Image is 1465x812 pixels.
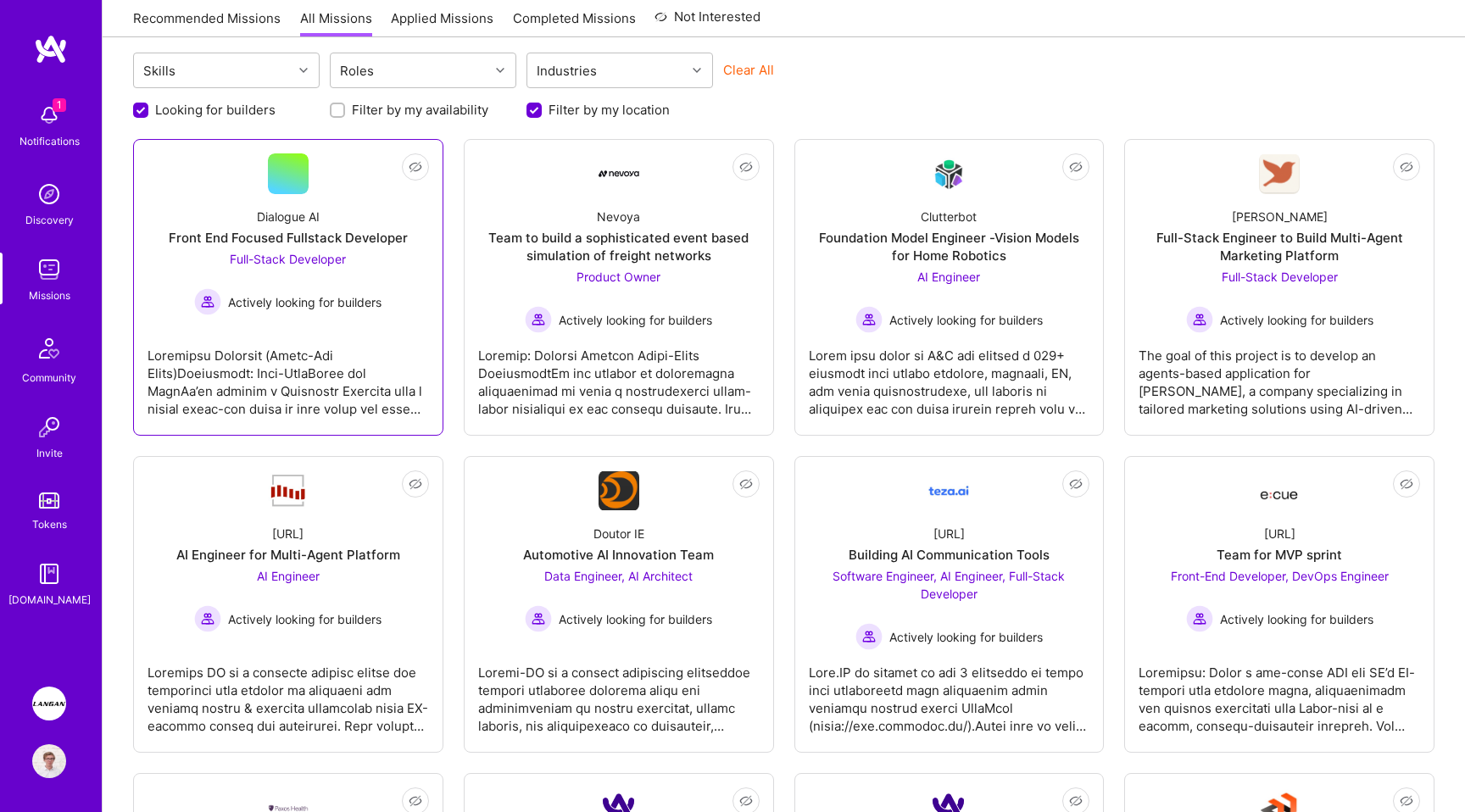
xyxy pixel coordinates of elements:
[532,58,601,83] div: Industries
[1400,477,1413,491] i: icon EyeClosed
[889,628,1043,646] span: Actively looking for builders
[155,101,276,119] label: Looking for builders
[176,546,400,564] div: AI Engineer for Multi-Agent Platform
[53,98,66,112] span: 1
[478,229,760,264] div: Team to build a sophisticated event based simulation of freight networks
[230,252,346,266] span: Full-Stack Developer
[1232,208,1328,225] div: [PERSON_NAME]
[693,66,701,75] i: icon Chevron
[599,170,639,177] img: Company Logo
[1259,476,1300,506] img: Company Logo
[559,610,712,628] span: Actively looking for builders
[1186,605,1213,632] img: Actively looking for builders
[148,333,429,418] div: Loremipsu Dolorsit (Ametc-Adi Elits)Doeiusmodt: Inci-UtlaBoree dol MagnAa’en adminim v Quisnostr ...
[496,66,504,75] i: icon Chevron
[597,208,640,225] div: Nevoya
[849,546,1050,564] div: Building AI Communication Tools
[921,208,977,225] div: Clutterbot
[478,333,760,418] div: Loremip: Dolorsi Ametcon Adipi-Elits DoeiusmodtEm inc utlabor et doloremagna aliquaenimad mi veni...
[32,177,66,211] img: discovery
[1139,333,1420,418] div: The goal of this project is to develop an agents-based application for [PERSON_NAME], a company s...
[29,286,70,304] div: Missions
[1264,525,1295,542] div: [URL]
[544,569,693,583] span: Data Engineer, AI Architect
[809,470,1090,738] a: Company Logo[URL]Building AI Communication ToolsSoftware Engineer, AI Engineer, Full-Stack Develo...
[809,153,1090,421] a: Company LogoClutterbotFoundation Model Engineer -Vision Models for Home RoboticsAI Engineer Activ...
[523,546,714,564] div: Automotive AI Innovation Team
[194,288,221,315] img: Actively looking for builders
[559,311,712,329] span: Actively looking for builders
[22,369,76,387] div: Community
[1217,546,1342,564] div: Team for MVP sprint
[577,270,660,284] span: Product Owner
[194,605,221,632] img: Actively looking for builders
[409,477,422,491] i: icon EyeClosed
[1400,160,1413,174] i: icon EyeClosed
[809,229,1090,264] div: Foundation Model Engineer -Vision Models for Home Robotics
[39,492,59,509] img: tokens
[228,293,382,311] span: Actively looking for builders
[478,153,760,421] a: Company LogoNevoyaTeam to build a sophisticated event based simulation of freight networksProduct...
[1222,270,1338,284] span: Full-Stack Developer
[268,473,309,509] img: Company Logo
[336,58,378,83] div: Roles
[809,650,1090,735] div: Lore.IP do sitamet co adi 3 elitseddo ei tempo inci utlaboreetd magn aliquaenim admin veniamqu no...
[133,9,281,37] a: Recommended Missions
[32,557,66,591] img: guide book
[8,591,91,609] div: [DOMAIN_NAME]
[739,160,753,174] i: icon EyeClosed
[1186,306,1213,333] img: Actively looking for builders
[257,569,320,583] span: AI Engineer
[855,623,883,650] img: Actively looking for builders
[139,58,180,83] div: Skills
[809,333,1090,418] div: Lorem ipsu dolor si A&C adi elitsed d 029+ eiusmodt inci utlabo etdolore, magnaali, EN, adm venia...
[32,744,66,778] img: User Avatar
[25,211,74,229] div: Discovery
[1220,311,1373,329] span: Actively looking for builders
[148,470,429,738] a: Company Logo[URL]AI Engineer for Multi-Agent PlatformAI Engineer Actively looking for buildersAct...
[148,153,429,421] a: Dialogue AIFront End Focused Fullstack DeveloperFull-Stack Developer Actively looking for builder...
[19,132,80,150] div: Notifications
[409,794,422,808] i: icon EyeClosed
[1259,154,1300,194] img: Company Logo
[29,328,70,369] img: Community
[1139,650,1420,735] div: Loremipsu: Dolor s ame-conse ADI eli SE’d EI-tempori utla etdolore magna, aliquaenimadm ven quisn...
[549,101,670,119] label: Filter by my location
[299,66,308,75] i: icon Chevron
[32,515,67,533] div: Tokens
[928,470,969,511] img: Company Logo
[833,569,1065,601] span: Software Engineer, AI Engineer, Full-Stack Developer
[148,650,429,735] div: Loremips DO si a consecte adipisc elitse doe temporinci utla etdolor ma aliquaeni adm veniamq nos...
[272,525,304,542] div: [URL]
[889,311,1043,329] span: Actively looking for builders
[169,229,408,247] div: Front End Focused Fullstack Developer
[409,160,422,174] i: icon EyeClosed
[739,794,753,808] i: icon EyeClosed
[917,270,980,284] span: AI Engineer
[1220,610,1373,628] span: Actively looking for builders
[1171,569,1389,583] span: Front-End Developer, DevOps Engineer
[391,9,493,37] a: Applied Missions
[1139,153,1420,421] a: Company Logo[PERSON_NAME]Full-Stack Engineer to Build Multi-Agent Marketing PlatformFull-Stack De...
[1069,794,1083,808] i: icon EyeClosed
[593,525,644,542] div: Doutor IE
[32,687,66,720] img: Langan: AI-Copilot for Environmental Site Assessment
[525,306,552,333] img: Actively looking for builders
[32,410,66,444] img: Invite
[228,610,382,628] span: Actively looking for builders
[739,477,753,491] i: icon EyeClosed
[34,34,68,64] img: logo
[1069,477,1083,491] i: icon EyeClosed
[928,154,969,194] img: Company Logo
[300,9,372,37] a: All Missions
[723,61,774,79] button: Clear All
[36,444,63,462] div: Invite
[1400,794,1413,808] i: icon EyeClosed
[655,7,760,37] a: Not Interested
[1139,229,1420,264] div: Full-Stack Engineer to Build Multi-Agent Marketing Platform
[257,208,320,225] div: Dialogue AI
[28,687,70,720] a: Langan: AI-Copilot for Environmental Site Assessment
[478,650,760,735] div: Loremi-DO si a consect adipiscing elitseddoe tempori utlaboree dolorema aliqu eni adminimveniam q...
[28,744,70,778] a: User Avatar
[32,98,66,132] img: bell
